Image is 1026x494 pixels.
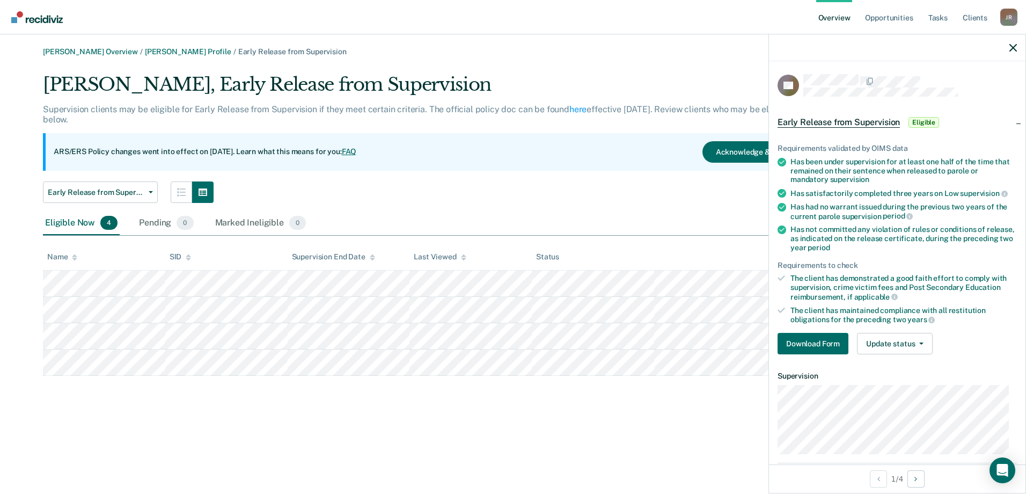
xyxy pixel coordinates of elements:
[908,117,939,128] span: Eligible
[854,293,898,301] span: applicable
[830,175,869,184] span: supervision
[238,47,347,56] span: Early Release from Supervision
[100,216,118,230] span: 4
[137,212,195,235] div: Pending
[790,188,1017,198] div: Has satisfactorily completed three years on Low
[43,74,812,104] div: [PERSON_NAME], Early Release from Supervision
[138,47,145,56] span: /
[54,147,356,157] p: ARS/ERS Policy changes went into effect on [DATE]. Learn what this means for you:
[778,261,1017,270] div: Requirements to check
[778,117,900,128] span: Early Release from Supervision
[870,470,887,488] button: Previous Opportunity
[907,470,925,488] button: Next Opportunity
[790,274,1017,301] div: The client has demonstrated a good faith effort to comply with supervision, crime victim fees and...
[536,252,559,261] div: Status
[790,157,1017,184] div: Has been under supervision for at least one half of the time that remained on their sentence when...
[960,189,1007,198] span: supervision
[778,144,1017,153] div: Requirements validated by OIMS data
[790,202,1017,221] div: Has had no warrant issued during the previous two years of the current parole supervision
[790,225,1017,252] div: Has not committed any violation of rules or conditions of release, as indicated on the release ce...
[1000,9,1017,26] div: J R
[43,104,791,125] p: Supervision clients may be eligible for Early Release from Supervision if they meet certain crite...
[289,216,306,230] span: 0
[145,47,231,56] a: [PERSON_NAME] Profile
[990,457,1015,483] div: Open Intercom Messenger
[769,105,1025,140] div: Early Release from SupervisionEligible
[769,464,1025,493] div: 1 / 4
[790,306,1017,324] div: The client has maintained compliance with all restitution obligations for the preceding two
[1000,9,1017,26] button: Profile dropdown button
[414,252,466,261] div: Last Viewed
[808,243,830,252] span: period
[883,212,913,220] span: period
[907,315,935,324] span: years
[231,47,238,56] span: /
[170,252,192,261] div: SID
[213,212,309,235] div: Marked Ineligible
[48,188,144,197] span: Early Release from Supervision
[857,333,933,354] button: Update status
[47,252,77,261] div: Name
[177,216,193,230] span: 0
[702,141,804,163] button: Acknowledge & Close
[342,147,357,156] a: FAQ
[569,104,587,114] a: here
[778,333,848,354] button: Download Form
[292,252,375,261] div: Supervision End Date
[43,47,138,56] a: [PERSON_NAME] Overview
[11,11,63,23] img: Recidiviz
[778,333,853,354] a: Navigate to form link
[778,372,1017,381] dt: Supervision
[43,212,120,235] div: Eligible Now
